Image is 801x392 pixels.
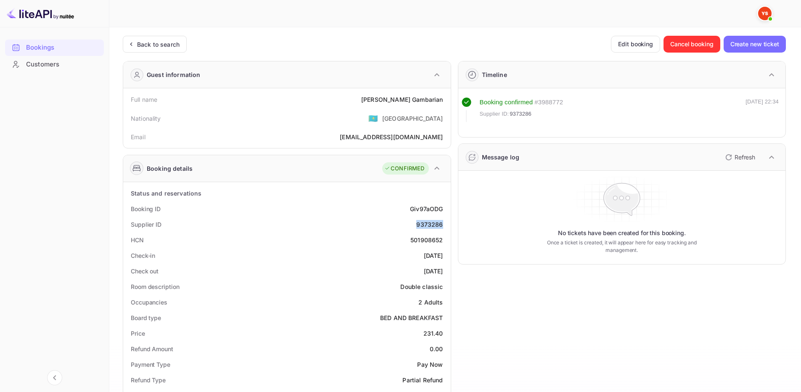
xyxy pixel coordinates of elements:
[482,153,520,162] div: Message log
[131,204,161,213] div: Booking ID
[510,110,531,118] span: 9373286
[131,376,166,384] div: Refund Type
[131,132,145,141] div: Email
[131,114,161,123] div: Nationality
[424,251,443,260] div: [DATE]
[147,70,201,79] div: Guest information
[131,313,161,322] div: Board type
[418,298,443,307] div: 2 Adults
[131,251,155,260] div: Check-in
[368,111,378,126] span: United States
[480,110,509,118] span: Supplier ID:
[131,360,170,369] div: Payment Type
[417,360,443,369] div: Pay Now
[724,36,786,53] button: Create new ticket
[430,344,443,353] div: 0.00
[384,164,424,173] div: CONFIRMED
[534,239,710,254] p: Once a ticket is created, it will appear here for easy tracking and management.
[5,56,104,73] div: Customers
[5,56,104,72] a: Customers
[7,7,74,20] img: LiteAPI logo
[380,313,443,322] div: BED AND BREAKFAST
[131,189,201,198] div: Status and reservations
[131,267,159,275] div: Check out
[361,95,443,104] div: [PERSON_NAME] Gambarian
[482,70,507,79] div: Timeline
[137,40,180,49] div: Back to search
[26,43,100,53] div: Bookings
[131,95,157,104] div: Full name
[480,98,533,107] div: Booking confirmed
[664,36,720,53] button: Cancel booking
[382,114,443,123] div: [GEOGRAPHIC_DATA]
[147,164,193,173] div: Booking details
[423,329,443,338] div: 231.40
[558,229,686,237] p: No tickets have been created for this booking.
[758,7,772,20] img: Yandex Support
[720,151,759,164] button: Refresh
[402,376,443,384] div: Partial Refund
[131,298,167,307] div: Occupancies
[416,220,443,229] div: 9373286
[131,344,173,353] div: Refund Amount
[735,153,755,162] p: Refresh
[131,282,179,291] div: Room description
[400,282,443,291] div: Double classic
[47,370,62,385] button: Collapse navigation
[611,36,660,53] button: Edit booking
[5,40,104,55] a: Bookings
[410,204,443,213] div: Giv97aODG
[131,236,144,244] div: HCN
[26,60,100,69] div: Customers
[340,132,443,141] div: [EMAIL_ADDRESS][DOMAIN_NAME]
[5,40,104,56] div: Bookings
[131,220,161,229] div: Supplier ID
[131,329,145,338] div: Price
[410,236,443,244] div: 501908652
[745,98,779,122] div: [DATE] 22:34
[424,267,443,275] div: [DATE]
[534,98,563,107] div: # 3988772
